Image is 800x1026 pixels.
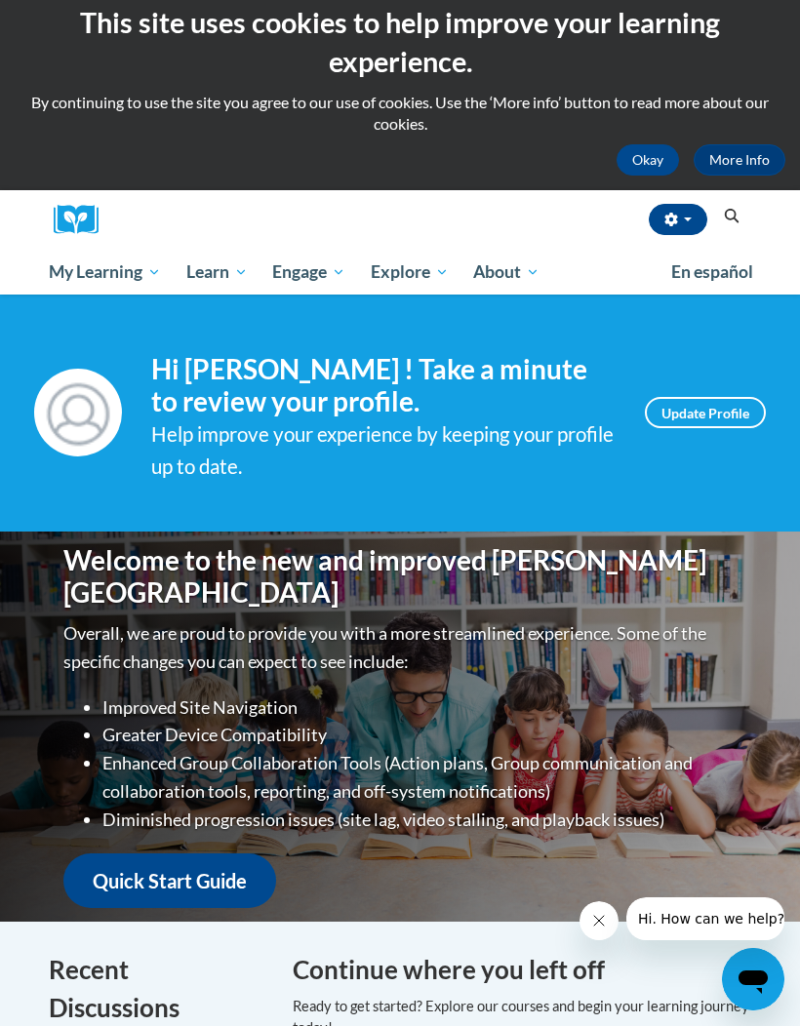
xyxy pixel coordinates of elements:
[260,250,358,295] a: Engage
[102,721,737,749] li: Greater Device Compatibility
[358,250,461,295] a: Explore
[54,205,112,235] img: Logo brand
[102,693,737,722] li: Improved Site Navigation
[659,252,766,293] a: En español
[34,369,122,456] img: Profile Image
[293,951,751,989] h4: Continue where you left off
[36,250,174,295] a: My Learning
[174,250,260,295] a: Learn
[272,260,345,284] span: Engage
[473,260,540,284] span: About
[722,948,784,1010] iframe: Button to launch messaging window
[580,901,619,940] iframe: Close message
[645,397,766,428] a: Update Profile
[151,418,616,483] div: Help improve your experience by keeping your profile up to date.
[694,144,785,176] a: More Info
[186,260,248,284] span: Learn
[649,204,707,235] button: Account Settings
[461,250,553,295] a: About
[371,260,449,284] span: Explore
[15,3,785,82] h2: This site uses cookies to help improve your learning experience.
[151,353,616,418] h4: Hi [PERSON_NAME] ! Take a minute to review your profile.
[671,261,753,282] span: En español
[617,144,679,176] button: Okay
[63,544,737,610] h1: Welcome to the new and improved [PERSON_NAME][GEOGRAPHIC_DATA]
[102,806,737,834] li: Diminished progression issues (site lag, video stalling, and playback issues)
[63,853,276,909] a: Quick Start Guide
[49,260,161,284] span: My Learning
[102,749,737,806] li: Enhanced Group Collaboration Tools (Action plans, Group communication and collaboration tools, re...
[54,205,112,235] a: Cox Campus
[626,897,784,940] iframe: Message from company
[717,205,746,228] button: Search
[15,92,785,135] p: By continuing to use the site you agree to our use of cookies. Use the ‘More info’ button to read...
[34,250,766,295] div: Main menu
[63,619,737,676] p: Overall, we are proud to provide you with a more streamlined experience. Some of the specific cha...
